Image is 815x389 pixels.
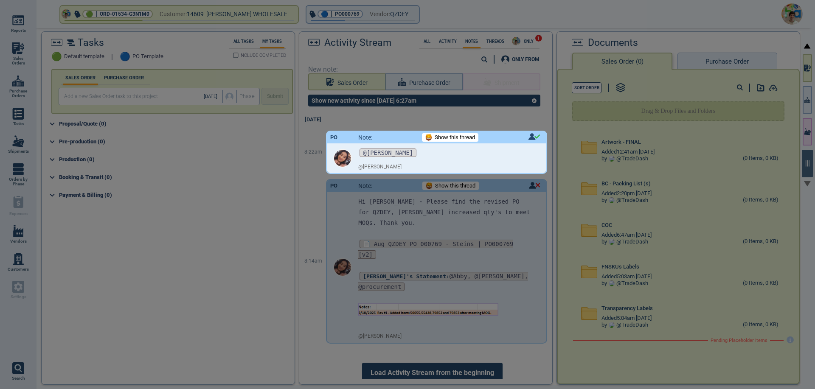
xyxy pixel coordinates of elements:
img: Lion [425,134,432,141]
div: PO [330,134,337,141]
img: unread icon [528,133,540,140]
span: @ [PERSON_NAME] [358,164,402,170]
span: Show this thread [435,134,475,141]
img: Avatar [334,150,351,167]
span: Note: [358,134,372,141]
span: @[PERSON_NAME] [360,148,416,157]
